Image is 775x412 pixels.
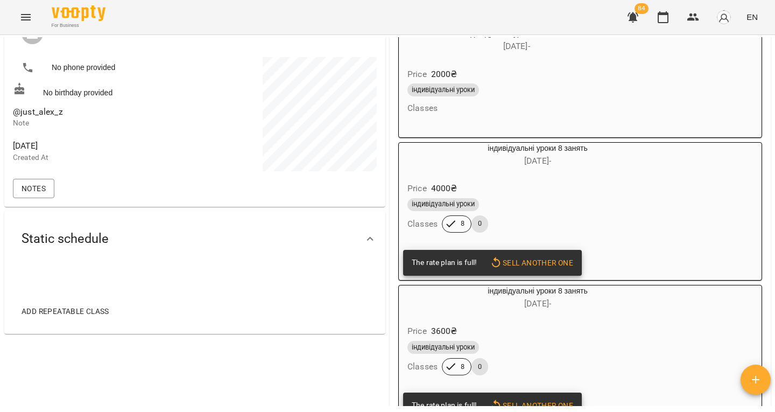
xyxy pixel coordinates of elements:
button: Notes [13,179,54,198]
h6: Price [407,324,427,339]
span: 84 [635,3,649,14]
img: Voopty Logo [52,5,105,21]
div: індивідуальні уроки 8 занять [399,285,677,311]
p: Created At [13,152,193,163]
h6: Classes [407,217,438,232]
p: 2000 ₴ [431,68,457,81]
button: індивідуальні уроки 8 занять[DATE]- Price3600₴індивідуальні урокиClasses80 [399,285,677,388]
div: No birthday provided [11,80,195,100]
span: 8 [454,219,471,228]
h6: Price [407,67,427,82]
a: [PERSON_NAME] [52,28,117,38]
li: No phone provided [13,57,193,79]
span: 0 [471,362,488,372]
span: Add repeatable class [22,305,109,318]
div: The rate plan is full! [412,253,477,273]
span: 0 [471,219,488,228]
button: EN [742,7,762,27]
span: For Business [52,22,105,29]
span: Sell another one [490,256,573,269]
span: індивідуальні уроки [407,85,479,95]
h6: Classes [407,101,438,116]
button: Menu [13,4,39,30]
span: Notes [22,182,46,195]
span: [DATE] - [524,298,551,309]
span: [DATE] - [524,156,551,166]
p: 3600 ₴ [431,325,457,338]
div: індивідуальні уроки 4 заняття [399,28,634,54]
h6: Classes [407,359,438,374]
span: [DATE] [13,139,193,152]
button: Add repeatable class [17,302,114,321]
button: індивідуальні уроки 4 заняття[DATE]- Price2000₴індивідуальні урокиClasses [399,28,634,129]
div: Static schedule [4,211,385,267]
span: Static schedule [22,231,109,247]
span: [DATE] - [503,41,530,51]
span: 8 [454,362,471,372]
h6: Price [407,181,427,196]
span: Sell another one [490,399,573,412]
p: Note [13,118,193,129]
span: індивідуальні уроки [407,199,479,209]
span: EN [746,11,758,23]
p: 4000 ₴ [431,182,457,195]
div: індивідуальні уроки 8 занять [399,143,677,169]
button: індивідуальні уроки 8 занять[DATE]- Price4000₴індивідуальні урокиClasses80 [399,143,677,246]
span: індивідуальні уроки [407,343,479,352]
span: @just_alex_z [13,107,63,117]
img: avatar_s.png [716,10,731,25]
button: Sell another one [485,253,577,273]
